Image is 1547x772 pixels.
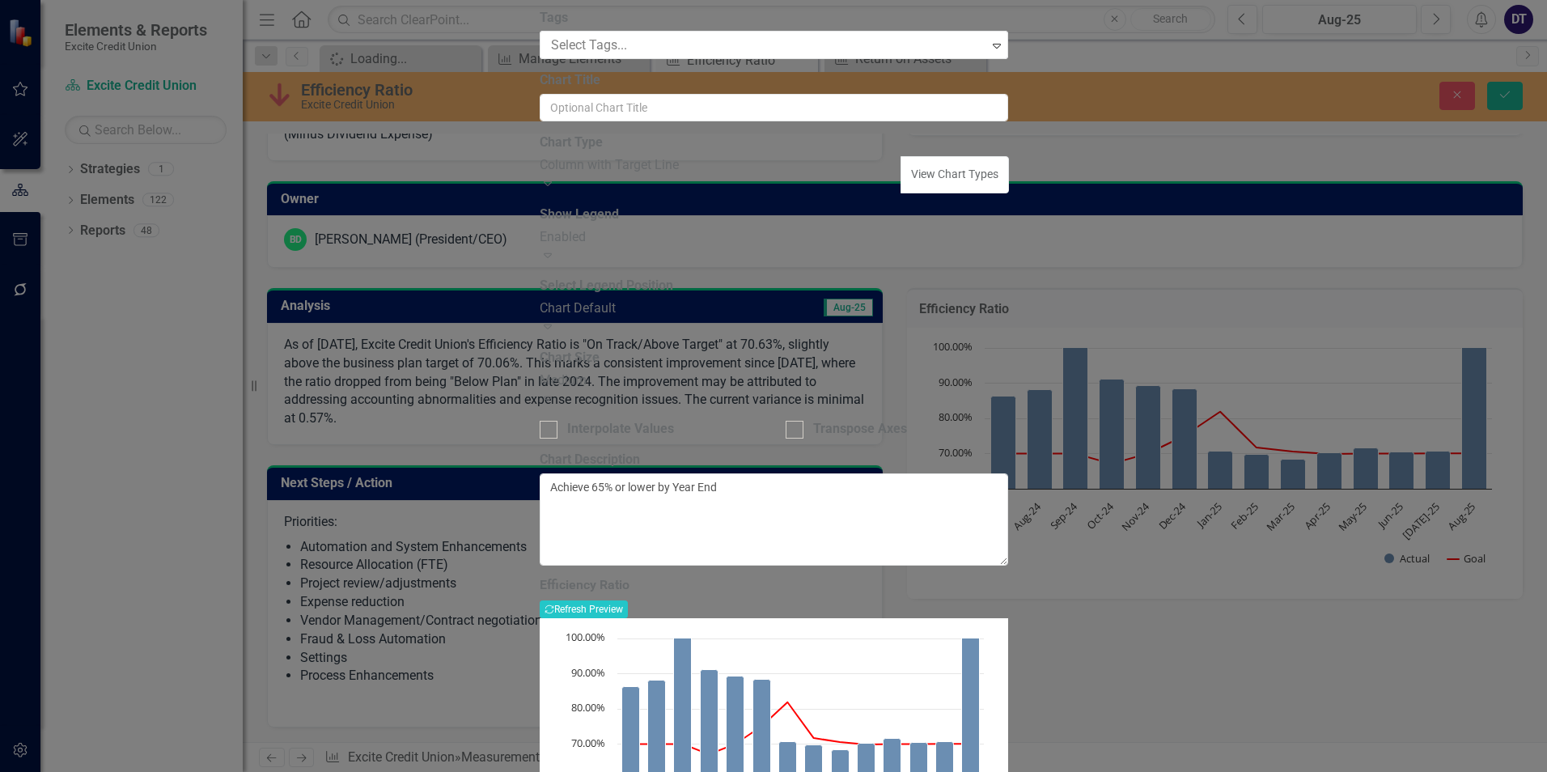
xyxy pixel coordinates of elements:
div: Interpolate Values [567,420,674,439]
text: 80.00% [571,700,605,715]
label: Chart Size [540,349,600,367]
button: Refresh Preview [540,600,628,618]
input: Optional Chart Title [540,94,1008,121]
h3: Efficiency Ratio [540,578,1008,592]
label: Chart Type [540,134,603,152]
div: Medium [540,371,1008,390]
label: Chart Description [540,451,640,469]
label: Tags [540,9,568,28]
label: Show Legend [540,206,619,224]
div: Chart Default [540,299,1008,318]
label: Select Legend Position [540,277,673,295]
text: 100.00% [566,630,605,644]
button: View Chart Types [901,156,1009,193]
textarea: Achieve 65% or lower by Year End [540,473,1008,566]
div: Enabled [540,228,1008,247]
text: 90.00% [571,665,605,680]
text: 70.00% [571,736,605,750]
label: Chart Title [540,71,600,90]
div: Transpose Axes [813,420,907,439]
div: Column with Target Line [540,156,902,175]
